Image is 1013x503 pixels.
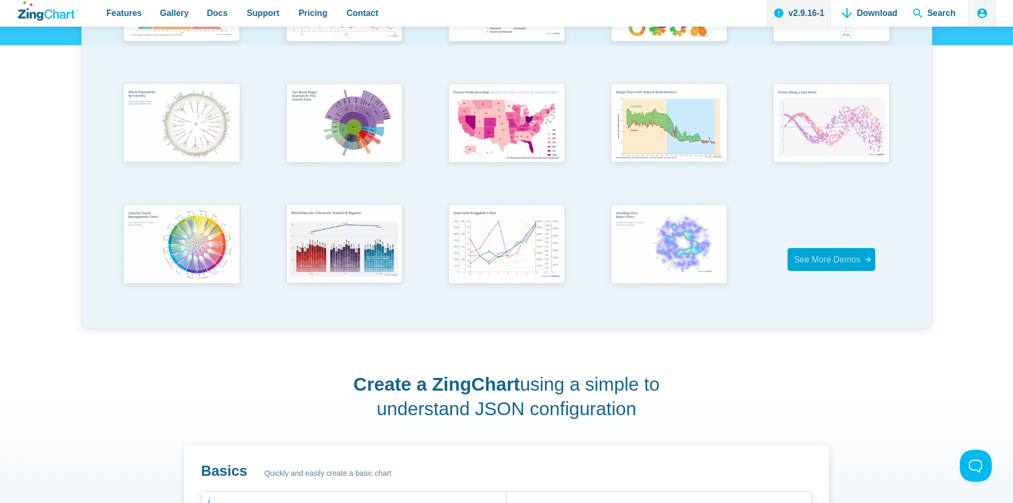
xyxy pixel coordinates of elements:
span: Docs [207,6,228,20]
span: Pricing [298,6,327,20]
img: Chart with Draggable Y-Axis [441,199,571,292]
img: Colorful Chord Management Chart [116,199,246,292]
span: See More Demos [794,255,860,264]
img: Sun Burst Plugin Example ft. File System Data [279,78,409,171]
a: Range Chart with Rultes & Scale Markers [588,78,750,199]
span: Contact [347,6,379,20]
a: Mixed Data Set (Clustered, Stacked, and Regular) [263,199,425,320]
a: Election Predictions Map [425,78,588,199]
a: Chart with Draggable Y-Axis [425,199,588,320]
img: Election Predictions Map [441,78,571,171]
h2: using a simple to understand JSON configuration [351,372,662,420]
a: See More Demos [788,248,875,271]
img: Heatmap Over Radar Chart [604,199,734,292]
a: World Population by Country [101,78,263,199]
img: World Population by Country [116,78,246,171]
a: Points Along a Sine Wave [750,78,913,199]
a: Colorful Chord Management Chart [101,199,263,320]
strong: Create a ZingChart [354,374,520,394]
a: Sun Burst Plugin Example ft. File System Data [263,78,425,199]
a: ZingChart Logo. Click to return to the homepage [18,1,78,21]
h3: Basics [201,462,247,481]
span: Quickly and easily create a basic chart [264,467,391,480]
img: Range Chart with Rultes & Scale Markers [604,78,734,171]
span: Support [247,6,279,20]
iframe: Toggle Customer Support [960,450,992,482]
img: Mixed Data Set (Clustered, Stacked, and Regular) [279,199,409,292]
a: Heatmap Over Radar Chart [588,199,750,320]
span: Features [106,6,142,20]
img: Points Along a Sine Wave [766,78,896,171]
span: Gallery [160,6,189,20]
